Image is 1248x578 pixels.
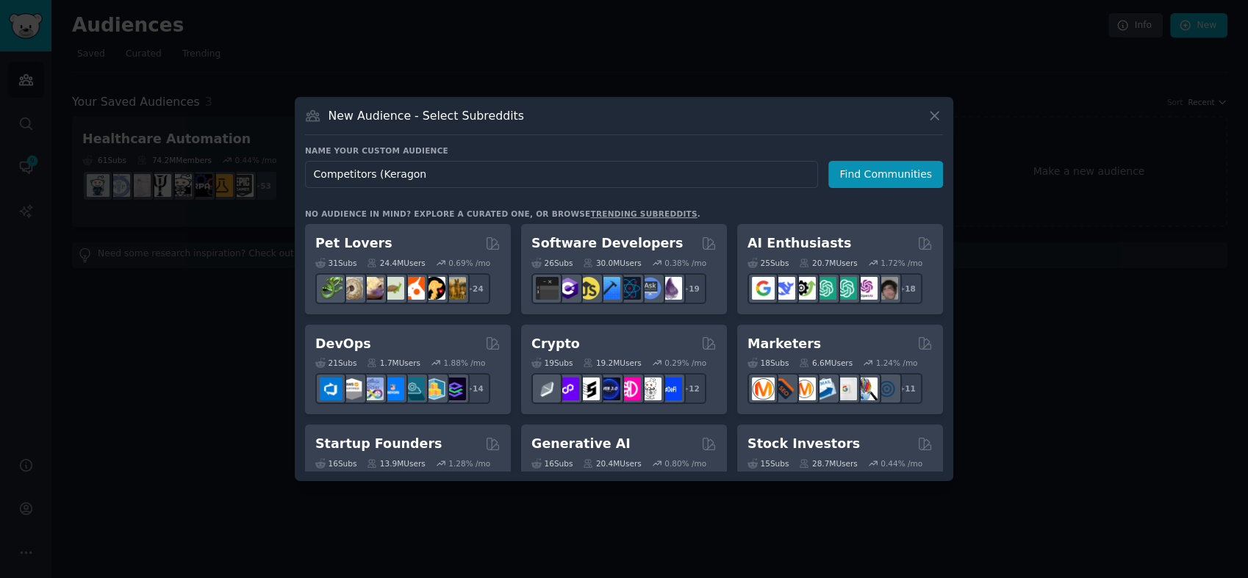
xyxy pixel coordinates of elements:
h2: Marketers [747,335,821,353]
h2: Crypto [531,335,580,353]
div: 0.44 % /mo [881,458,922,469]
img: ethfinance [536,377,559,400]
button: Find Communities [828,161,943,188]
div: No audience in mind? Explore a curated one, or browse . [305,209,700,219]
img: DeepSeek [772,277,795,300]
img: elixir [659,277,682,300]
img: reactnative [618,277,641,300]
img: OnlineMarketing [875,377,898,400]
div: 20.4M Users [583,458,641,469]
div: 15 Sub s [747,458,789,469]
div: 18 Sub s [747,358,789,368]
img: OpenAIDev [855,277,878,300]
div: 16 Sub s [315,458,356,469]
div: 24.4M Users [367,258,425,268]
h2: AI Enthusiasts [747,234,851,253]
div: 19 Sub s [531,358,573,368]
div: 1.88 % /mo [444,358,486,368]
img: learnjavascript [577,277,600,300]
h2: Startup Founders [315,435,442,453]
a: trending subreddits [590,209,697,218]
img: defi_ [659,377,682,400]
img: csharp [556,277,579,300]
img: defiblockchain [618,377,641,400]
div: 20.7M Users [799,258,857,268]
h2: Stock Investors [747,435,860,453]
img: DevOpsLinks [381,377,404,400]
h2: DevOps [315,335,371,353]
h2: Generative AI [531,435,631,453]
div: 0.29 % /mo [664,358,706,368]
img: PlatformEngineers [443,377,466,400]
div: + 12 [675,373,706,404]
img: cockatiel [402,277,425,300]
img: 0xPolygon [556,377,579,400]
img: leopardgeckos [361,277,384,300]
img: AskMarketing [793,377,816,400]
img: chatgpt_promptDesign [814,277,836,300]
img: AskComputerScience [639,277,661,300]
div: 1.28 % /mo [448,458,490,469]
img: Emailmarketing [814,377,836,400]
img: web3 [598,377,620,400]
img: bigseo [772,377,795,400]
div: 0.38 % /mo [664,258,706,268]
img: MarketingResearch [855,377,878,400]
div: 1.7M Users [367,358,420,368]
img: platformengineering [402,377,425,400]
img: chatgpt_prompts_ [834,277,857,300]
img: azuredevops [320,377,343,400]
div: 31 Sub s [315,258,356,268]
h2: Software Developers [531,234,683,253]
img: ArtificalIntelligence [875,277,898,300]
h2: Pet Lovers [315,234,392,253]
img: PetAdvice [423,277,445,300]
div: 30.0M Users [583,258,641,268]
img: iOSProgramming [598,277,620,300]
img: software [536,277,559,300]
img: ethstaker [577,377,600,400]
div: + 14 [459,373,490,404]
div: 28.7M Users [799,458,857,469]
img: ballpython [340,277,363,300]
div: 0.80 % /mo [664,458,706,469]
img: Docker_DevOps [361,377,384,400]
div: + 19 [675,273,706,304]
div: + 11 [892,373,922,404]
img: googleads [834,377,857,400]
img: GoogleGeminiAI [752,277,775,300]
div: 0.69 % /mo [448,258,490,268]
img: AWS_Certified_Experts [340,377,363,400]
div: 1.72 % /mo [881,258,922,268]
input: Pick a short name, like "Digital Marketers" or "Movie-Goers" [305,161,818,188]
img: CryptoNews [639,377,661,400]
img: turtle [381,277,404,300]
div: 16 Sub s [531,458,573,469]
img: aws_cdk [423,377,445,400]
img: content_marketing [752,377,775,400]
div: 6.6M Users [799,358,853,368]
div: 26 Sub s [531,258,573,268]
div: + 24 [459,273,490,304]
h3: New Audience - Select Subreddits [329,108,524,123]
div: 21 Sub s [315,358,356,368]
h3: Name your custom audience [305,145,943,156]
div: 19.2M Users [583,358,641,368]
div: + 18 [892,273,922,304]
img: herpetology [320,277,343,300]
img: dogbreed [443,277,466,300]
img: AItoolsCatalog [793,277,816,300]
div: 13.9M Users [367,458,425,469]
div: 1.24 % /mo [876,358,918,368]
div: 25 Sub s [747,258,789,268]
